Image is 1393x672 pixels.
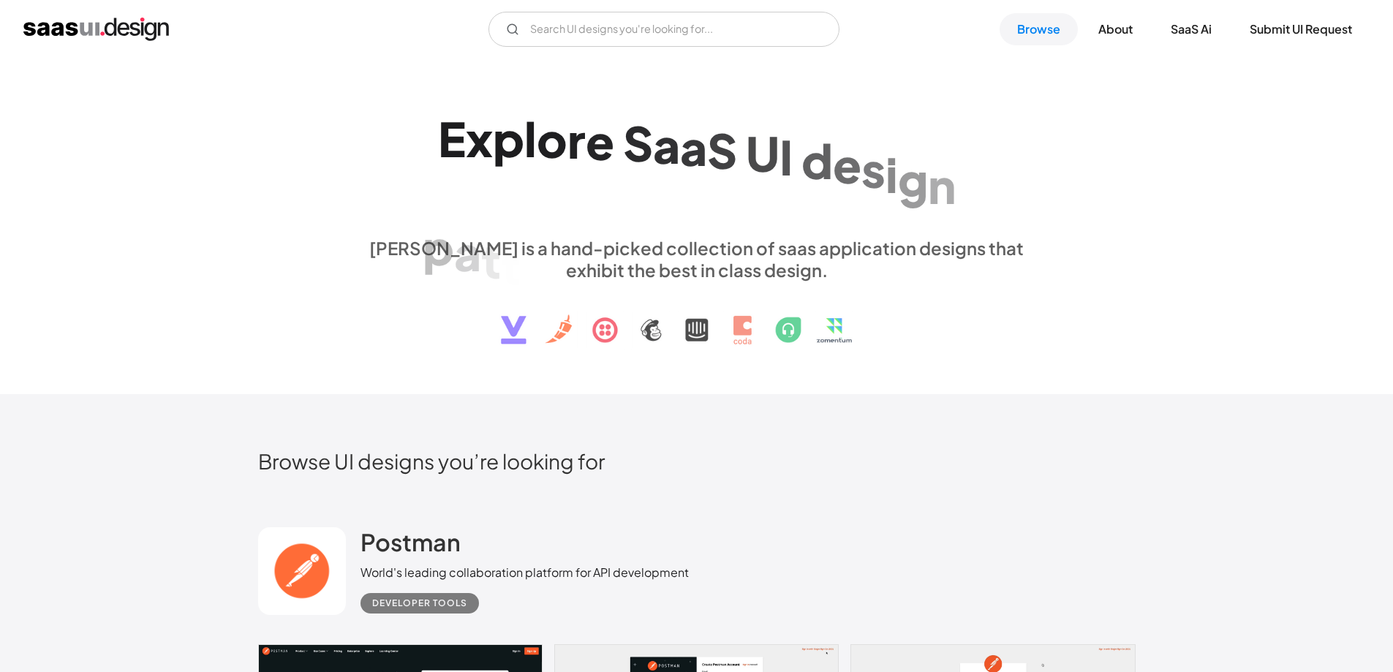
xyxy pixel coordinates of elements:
[886,146,898,202] div: i
[746,124,779,181] div: U
[779,128,793,184] div: I
[481,232,501,288] div: t
[1081,13,1150,45] a: About
[801,132,833,188] div: d
[438,110,466,167] div: E
[537,110,567,167] div: o
[1000,13,1078,45] a: Browse
[258,448,1136,474] h2: Browse UI designs you’re looking for
[475,281,918,357] img: text, icon, saas logo
[423,219,454,275] div: p
[707,121,737,178] div: S
[360,527,461,564] a: Postman
[488,12,839,47] input: Search UI designs you're looking for...
[360,110,1033,223] h1: Explore SaaS UI design patterns & interactions.
[501,239,521,295] div: t
[833,136,861,192] div: e
[928,156,956,213] div: n
[23,18,169,41] a: home
[898,151,928,207] div: g
[653,116,680,173] div: a
[861,140,886,197] div: s
[524,110,537,167] div: l
[360,527,461,556] h2: Postman
[466,110,493,167] div: x
[454,225,481,282] div: a
[493,110,524,167] div: p
[586,113,614,169] div: e
[1153,13,1229,45] a: SaaS Ai
[360,564,689,581] div: World's leading collaboration platform for API development
[360,237,1033,281] div: [PERSON_NAME] is a hand-picked collection of saas application designs that exhibit the best in cl...
[680,119,707,175] div: a
[623,115,653,171] div: S
[372,594,467,612] div: Developer tools
[488,12,839,47] form: Email Form
[1232,13,1370,45] a: Submit UI Request
[567,112,586,168] div: r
